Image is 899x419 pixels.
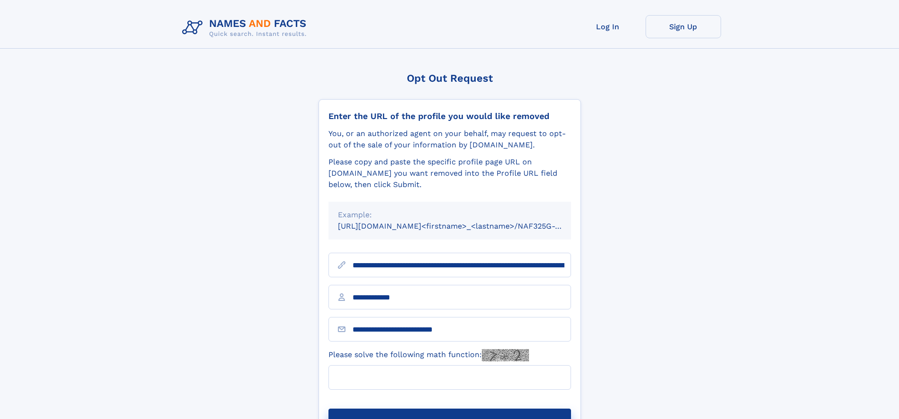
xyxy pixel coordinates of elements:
[328,128,571,151] div: You, or an authorized agent on your behalf, may request to opt-out of the sale of your informatio...
[338,209,562,221] div: Example:
[646,15,721,38] a: Sign Up
[338,222,589,231] small: [URL][DOMAIN_NAME]<firstname>_<lastname>/NAF325G-xxxxxxxx
[328,156,571,190] div: Please copy and paste the specific profile page URL on [DOMAIN_NAME] you want removed into the Pr...
[328,349,529,361] label: Please solve the following math function:
[328,111,571,121] div: Enter the URL of the profile you would like removed
[319,72,581,84] div: Opt Out Request
[178,15,314,41] img: Logo Names and Facts
[570,15,646,38] a: Log In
